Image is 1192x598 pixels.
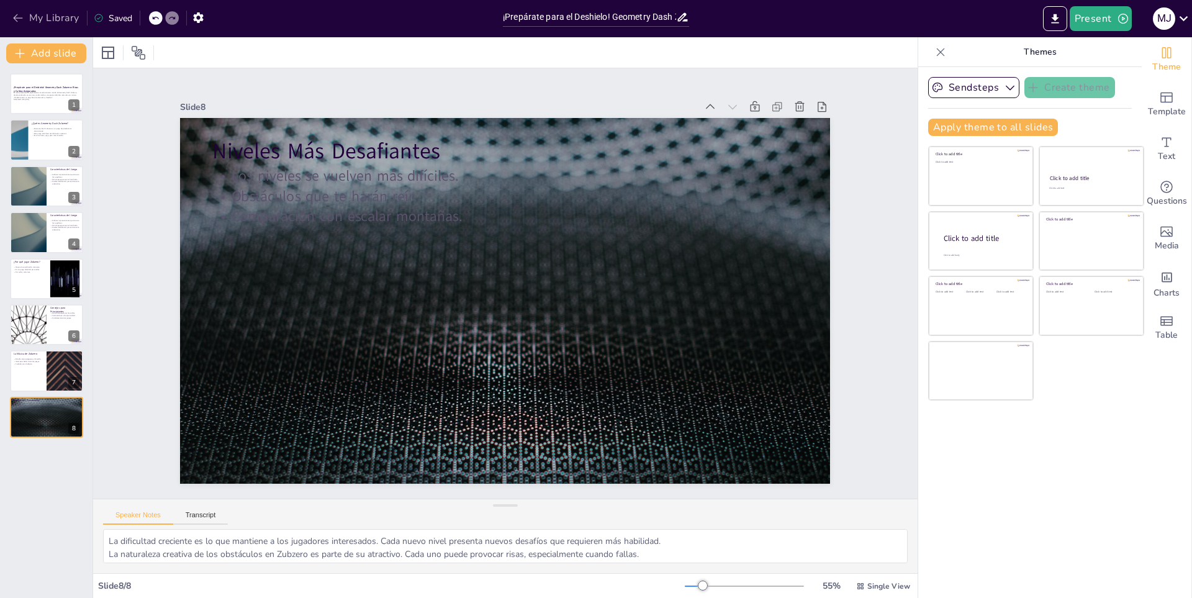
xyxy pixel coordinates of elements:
div: 2 [10,119,83,160]
button: Apply theme to all slides [928,119,1058,136]
div: Click to add title [944,233,1023,243]
div: 8 [10,397,83,438]
div: 6 [10,304,83,345]
p: ¿Qué es Geometry Dash Zubzero? [32,122,79,125]
div: Slide 8 [140,51,634,222]
div: 3 [10,166,83,207]
div: 55 % [816,580,846,592]
p: Características del Juego [50,168,79,171]
p: Cuidado con el abismo. [14,363,43,365]
p: Comparación con escalar montañas. [14,407,79,409]
div: 1 [10,73,83,114]
button: Add slide [6,43,86,63]
div: Change the overall theme [1142,37,1191,82]
p: Los niveles se vuelven más difíciles. [14,402,79,404]
p: ¿Por qué jugar Zubzero? [14,260,47,264]
div: Click to add text [936,161,1024,164]
p: Características del Juego [50,214,79,217]
div: 4 [10,212,83,253]
div: Click to add text [1049,187,1132,190]
div: Click to add body [944,253,1022,256]
p: Consejos para Principiantes [50,306,79,313]
div: 7 [10,350,83,391]
div: Slide 8 / 8 [98,580,685,592]
p: Es un juego divertido para todos. [14,268,47,271]
div: Click to add text [966,291,994,294]
span: Template [1148,105,1186,119]
div: 4 [68,238,79,250]
p: La Música de Zubzero [14,353,43,356]
span: Theme [1152,60,1181,74]
textarea: La dificultad creciente es lo que mantiene a los jugadores interesados. Cada nuevo nivel presenta... [103,529,908,563]
p: Geometry Dash Zubzero es un juego de plataformas emocionante. [32,127,79,132]
p: Ideal para bailar mientras juegas. [14,361,43,363]
div: Layout [98,43,118,63]
button: Transcript [173,511,228,525]
button: My Library [9,8,84,28]
span: Text [1158,150,1175,163]
p: Este juego está lleno de obstáculos creativos. [32,132,79,134]
p: Obstáculos que te harán reír. [197,101,759,301]
input: Insert title [503,8,676,26]
p: Diviértete mientras juegas. [50,317,79,319]
div: Add ready made slides [1142,82,1191,127]
p: Obstáculos que te harán reír. [14,404,79,407]
div: 3 [68,192,79,203]
div: 2 [68,146,79,157]
p: Los niveles se vuelven más difíciles. [191,81,753,282]
div: Add text boxes [1142,127,1191,171]
p: Sin sudor, solo risas. [14,271,47,273]
div: Click to add title [1046,217,1135,222]
div: 8 [68,423,79,434]
span: Media [1155,239,1179,253]
div: 1 [68,99,79,111]
div: Click to add text [1046,291,1085,294]
button: Export to PowerPoint [1043,6,1067,31]
p: Banda sonora pegajosa y divertida. [14,358,43,361]
strong: ¡Prepárate para el Deshielo! Geometry Dash Zubzero: Risas y Caídas Aseguradas [14,86,78,93]
button: Create theme [1024,77,1115,98]
p: Themes [950,37,1129,67]
span: Questions [1147,194,1187,208]
p: En esta presentación, exploraremos el emocionante mundo de Geometry Dash Zubzero, donde cada salt... [14,92,79,99]
div: Click to add text [996,291,1024,294]
p: Niveles desafiantes que mantienen la adrenalina. [50,227,79,231]
button: M J [1153,6,1175,31]
button: Sendsteps [928,77,1019,98]
p: Comparación con escalar montañas. [204,120,766,320]
div: Get real-time input from your audience [1142,171,1191,216]
div: Click to add title [1050,174,1132,182]
p: Niveles Más Desafiantes [14,399,79,402]
p: Música pegajosa que te hará bailar. [50,224,79,227]
p: Música pegajosa que te hará bailar. [50,178,79,181]
div: Saved [94,12,132,24]
div: Click to add title [936,152,1024,156]
div: M J [1153,7,1175,30]
span: Table [1155,328,1178,342]
p: Generated with [URL] [14,99,79,101]
span: Single View [867,581,910,591]
div: 6 [68,330,79,342]
p: Es como hacer yoga, pero más divertido. [32,134,79,137]
div: Add a table [1142,306,1191,350]
div: 7 [68,377,79,388]
p: Gráficos impresionantes que atraen a los jugadores. [50,173,79,178]
div: Add images, graphics, shapes or video [1142,216,1191,261]
button: Speaker Notes [103,511,173,525]
p: Cada caída es una oportunidad. [50,314,79,317]
div: 5 [68,284,79,296]
div: 5 [10,258,83,299]
p: Gráficos impresionantes que atraen a los jugadores. [50,220,79,224]
p: No te preocupes por las caídas. [50,312,79,315]
span: Position [131,45,146,60]
div: Click to add title [1046,281,1135,286]
div: Click to add text [936,291,964,294]
button: Present [1070,6,1132,31]
div: Click to add text [1095,291,1134,294]
p: Niveles desafiantes que mantienen la adrenalina. [50,180,79,184]
p: Niveles Más Desafiantes [182,53,747,263]
div: Click to add title [936,281,1024,286]
span: Charts [1154,286,1180,300]
div: Add charts and graphs [1142,261,1191,306]
p: Mejora la coordinación mano-ojo. [14,266,47,268]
